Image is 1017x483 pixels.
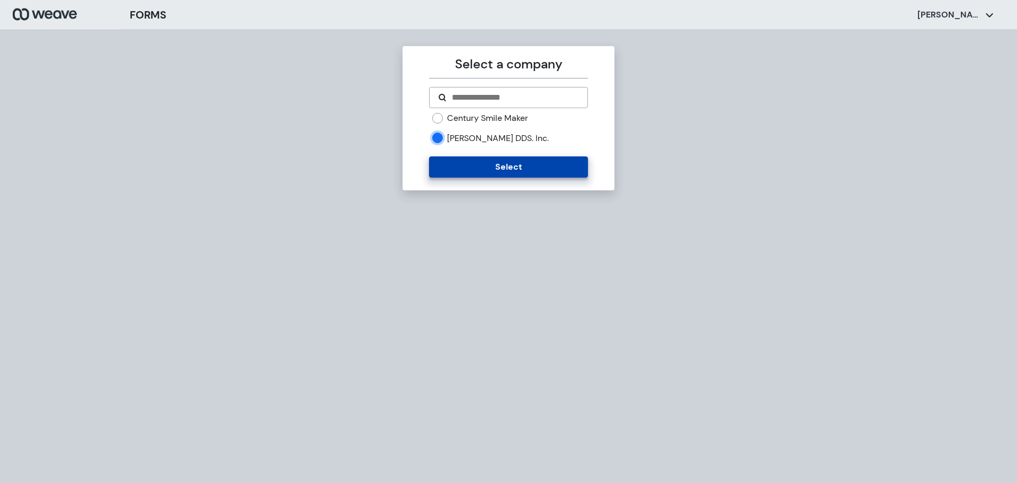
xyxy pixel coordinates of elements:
input: Search [451,91,578,104]
button: Select [429,156,587,178]
p: [PERSON_NAME] [917,9,981,21]
label: Century Smile Maker [447,112,528,124]
label: [PERSON_NAME] DDS. Inc. [447,133,549,144]
p: Select a company [429,55,587,74]
h3: FORMS [130,7,166,23]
